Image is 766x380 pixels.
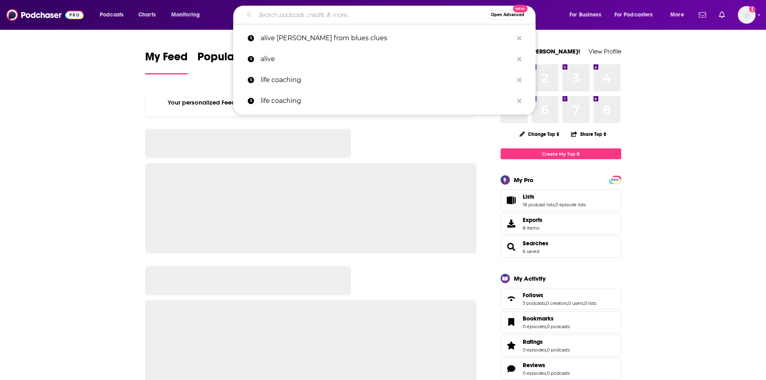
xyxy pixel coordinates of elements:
[501,358,621,380] span: Reviews
[233,90,536,111] a: life coaching
[145,89,477,116] div: Your personalized Feed is curated based on the Podcasts, Creators, Users, and Lists that you Follow.
[523,324,546,329] a: 0 episodes
[501,148,621,159] a: Create My Top 8
[255,8,487,21] input: Search podcasts, credits, & more...
[501,213,621,234] a: Exports
[523,193,534,200] span: Lists
[503,293,520,304] a: Follows
[523,193,586,200] a: Lists
[145,50,188,68] span: My Feed
[523,338,543,345] span: Ratings
[145,50,188,74] a: My Feed
[555,202,586,207] a: 0 episode lists
[503,363,520,374] a: Reviews
[261,70,513,90] p: life coaching
[523,370,546,376] a: 0 episodes
[589,47,621,55] a: View Profile
[514,176,534,184] div: My Pro
[261,28,513,49] p: alive Steve from blues clues
[503,195,520,206] a: Lists
[738,6,756,24] button: Show profile menu
[546,370,547,376] span: ,
[665,8,694,21] button: open menu
[564,8,611,21] button: open menu
[738,6,756,24] img: User Profile
[501,288,621,310] span: Follows
[523,362,570,369] a: Reviews
[523,240,548,247] a: Searches
[523,225,542,231] span: 8 items
[547,324,570,329] a: 0 podcasts
[523,202,554,207] a: 18 podcast lists
[138,9,156,21] span: Charts
[523,216,542,224] span: Exports
[610,177,620,183] span: PRO
[503,241,520,253] a: Searches
[523,338,570,345] a: Ratings
[197,50,266,68] span: Popular Feed
[609,8,665,21] button: open menu
[546,300,567,306] a: 0 creators
[503,340,520,351] a: Ratings
[487,10,528,20] button: Open AdvancedNew
[670,9,684,21] span: More
[546,324,547,329] span: ,
[501,47,580,55] a: Welcome [PERSON_NAME]!
[749,6,756,12] svg: Add a profile image
[523,292,543,299] span: Follows
[610,177,620,183] a: PRO
[515,129,565,139] button: Change Top 8
[171,9,200,21] span: Monitoring
[514,275,546,282] div: My Activity
[569,9,601,21] span: For Business
[614,9,653,21] span: For Podcasters
[567,300,568,306] span: ,
[696,8,709,22] a: Show notifications dropdown
[546,347,547,353] span: ,
[491,13,524,17] span: Open Advanced
[523,292,596,299] a: Follows
[523,315,554,322] span: Bookmarks
[584,300,596,306] a: 0 lists
[503,218,520,229] span: Exports
[261,49,513,70] p: alive
[133,8,160,21] a: Charts
[716,8,728,22] a: Show notifications dropdown
[261,90,513,111] p: life coaching
[738,6,756,24] span: Logged in as megcassidy
[503,316,520,328] a: Bookmarks
[233,49,536,70] a: alive
[523,362,545,369] span: Reviews
[94,8,134,21] button: open menu
[241,6,543,24] div: Search podcasts, credits, & more...
[6,7,84,23] img: Podchaser - Follow, Share and Rate Podcasts
[523,249,539,254] a: 6 saved
[547,370,570,376] a: 0 podcasts
[545,300,546,306] span: ,
[513,5,528,12] span: New
[233,28,536,49] a: alive [PERSON_NAME] from blues clues
[523,300,545,306] a: 3 podcasts
[547,347,570,353] a: 0 podcasts
[100,9,123,21] span: Podcasts
[583,300,584,306] span: ,
[197,50,266,74] a: Popular Feed
[568,300,583,306] a: 0 users
[523,315,570,322] a: Bookmarks
[554,202,555,207] span: ,
[233,70,536,90] a: life coaching
[501,335,621,356] span: Ratings
[501,189,621,211] span: Lists
[571,126,607,142] button: Share Top 8
[166,8,210,21] button: open menu
[501,311,621,333] span: Bookmarks
[523,347,546,353] a: 0 episodes
[501,236,621,258] span: Searches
